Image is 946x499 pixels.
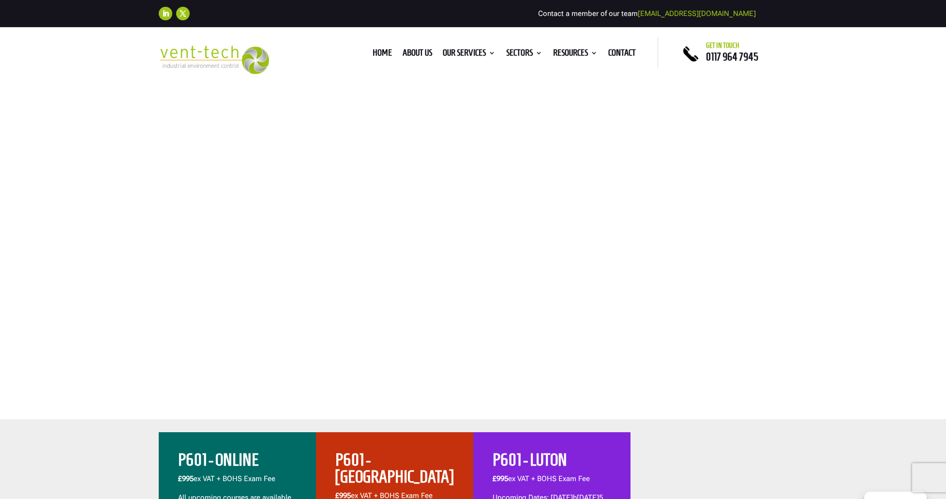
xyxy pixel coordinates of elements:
span: Contact a member of our team [538,9,756,18]
a: [EMAIL_ADDRESS][DOMAIN_NAME] [638,9,756,18]
a: 0117 964 7945 [706,51,758,62]
p: ex VAT + BOHS Exam Fee [493,473,611,492]
h2: P601 - LUTON [493,452,611,473]
p: ex VAT + BOHS Exam Fee [178,473,297,492]
a: Our Services [443,49,496,60]
span: £995 [493,474,508,483]
a: Follow on X [176,7,190,20]
h2: P601 - ONLINE [178,452,297,473]
h2: P601 - [GEOGRAPHIC_DATA] [335,452,454,490]
span: Get in touch [706,42,739,49]
a: Home [373,49,392,60]
img: 2023-09-27T08_35_16.549ZVENT-TECH---Clear-background [159,45,270,74]
b: £995 [178,474,194,483]
a: About us [403,49,432,60]
a: Follow on LinkedIn [159,7,172,20]
a: Contact [608,49,636,60]
a: Sectors [506,49,542,60]
a: Resources [553,49,598,60]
